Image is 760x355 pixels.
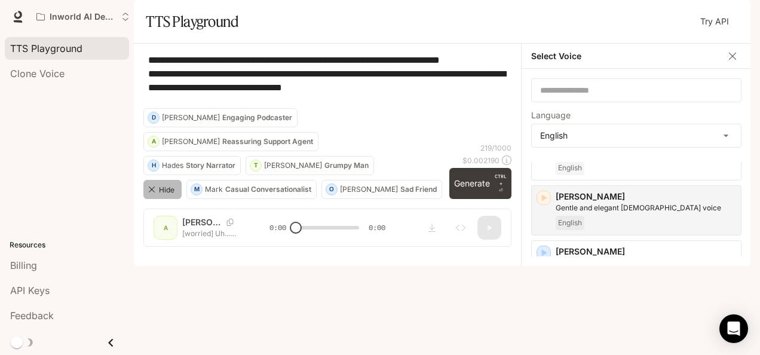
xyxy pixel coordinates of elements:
p: [PERSON_NAME] [162,138,220,145]
p: 219 / 1000 [480,143,511,153]
div: T [250,156,261,175]
button: MMarkCasual Conversationalist [186,180,317,199]
button: A[PERSON_NAME]Reassuring Support Agent [143,132,318,151]
p: Engaging Podcaster [222,114,292,121]
div: Open Intercom Messenger [719,314,748,343]
p: Reassuring Support Agent [222,138,313,145]
p: [PERSON_NAME] [340,186,398,193]
div: O [326,180,337,199]
p: Language [531,111,571,120]
div: D [148,108,159,127]
a: Try API [695,10,734,33]
p: [PERSON_NAME] [264,162,322,169]
button: T[PERSON_NAME]Grumpy Man [246,156,374,175]
p: [PERSON_NAME] [556,191,736,203]
p: [PERSON_NAME] [162,114,220,121]
button: D[PERSON_NAME]Engaging Podcaster [143,108,298,127]
button: Open workspace menu [31,5,135,29]
p: Casual Conversationalist [225,186,311,193]
p: Gentle and elegant female voice [556,203,736,213]
p: [PERSON_NAME] [556,246,736,258]
p: Story Narrator [186,162,235,169]
p: Inworld AI Demos [50,12,117,22]
div: H [148,156,159,175]
p: Grumpy Man [324,162,369,169]
span: English [556,161,584,175]
h1: TTS Playground [146,10,238,33]
p: CTRL + [495,173,507,187]
p: Sad Friend [400,186,437,193]
button: Hide [143,180,182,199]
span: English [556,216,584,230]
button: GenerateCTRL +⏎ [449,168,511,199]
div: English [532,124,741,147]
button: HHadesStory Narrator [143,156,241,175]
p: Mark [205,186,223,193]
div: A [148,132,159,151]
p: Hades [162,162,183,169]
p: ⏎ [495,173,507,194]
div: M [191,180,202,199]
button: O[PERSON_NAME]Sad Friend [321,180,442,199]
